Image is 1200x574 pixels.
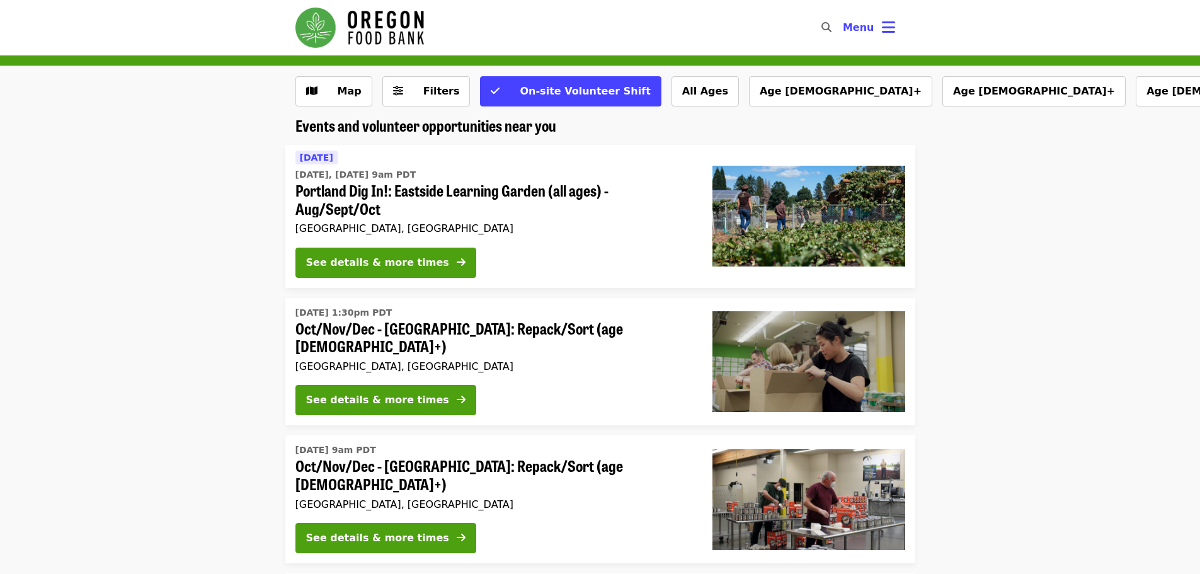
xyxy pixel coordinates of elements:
i: sliders-h icon [393,85,403,97]
button: See details & more times [295,385,476,415]
span: Filters [423,85,460,97]
span: On-site Volunteer Shift [520,85,650,97]
time: [DATE] 1:30pm PDT [295,306,392,319]
i: check icon [491,85,500,97]
button: Age [DEMOGRAPHIC_DATA]+ [749,76,932,106]
span: Menu [843,21,874,33]
img: Oregon Food Bank - Home [295,8,424,48]
div: See details & more times [306,531,449,546]
div: [GEOGRAPHIC_DATA], [GEOGRAPHIC_DATA] [295,222,692,234]
button: Filters (0 selected) [382,76,471,106]
a: See details for "Oct/Nov/Dec - Portland: Repack/Sort (age 8+)" [285,298,915,426]
button: See details & more times [295,248,476,278]
a: See details for "Oct/Nov/Dec - Portland: Repack/Sort (age 16+)" [285,435,915,563]
button: Age [DEMOGRAPHIC_DATA]+ [942,76,1126,106]
i: search icon [821,21,831,33]
i: arrow-right icon [457,532,466,544]
button: Show map view [295,76,372,106]
span: [DATE] [300,152,333,163]
i: arrow-right icon [457,394,466,406]
div: [GEOGRAPHIC_DATA], [GEOGRAPHIC_DATA] [295,360,692,372]
i: map icon [306,85,317,97]
img: Oct/Nov/Dec - Portland: Repack/Sort (age 8+) organized by Oregon Food Bank [712,311,905,412]
button: On-site Volunteer Shift [480,76,661,106]
span: Events and volunteer opportunities near you [295,114,556,136]
i: bars icon [882,18,895,37]
input: Search [839,13,849,43]
button: See details & more times [295,523,476,553]
div: See details & more times [306,393,449,408]
div: See details & more times [306,255,449,270]
span: Oct/Nov/Dec - [GEOGRAPHIC_DATA]: Repack/Sort (age [DEMOGRAPHIC_DATA]+) [295,457,692,493]
button: All Ages [671,76,739,106]
time: [DATE], [DATE] 9am PDT [295,168,416,181]
button: Toggle account menu [833,13,905,43]
i: arrow-right icon [457,256,466,268]
img: Portland Dig In!: Eastside Learning Garden (all ages) - Aug/Sept/Oct organized by Oregon Food Bank [712,166,905,267]
div: [GEOGRAPHIC_DATA], [GEOGRAPHIC_DATA] [295,498,692,510]
a: See details for "Portland Dig In!: Eastside Learning Garden (all ages) - Aug/Sept/Oct" [285,145,915,288]
span: Oct/Nov/Dec - [GEOGRAPHIC_DATA]: Repack/Sort (age [DEMOGRAPHIC_DATA]+) [295,319,692,356]
time: [DATE] 9am PDT [295,444,376,457]
img: Oct/Nov/Dec - Portland: Repack/Sort (age 16+) organized by Oregon Food Bank [712,449,905,550]
span: Portland Dig In!: Eastside Learning Garden (all ages) - Aug/Sept/Oct [295,181,692,218]
span: Map [338,85,362,97]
